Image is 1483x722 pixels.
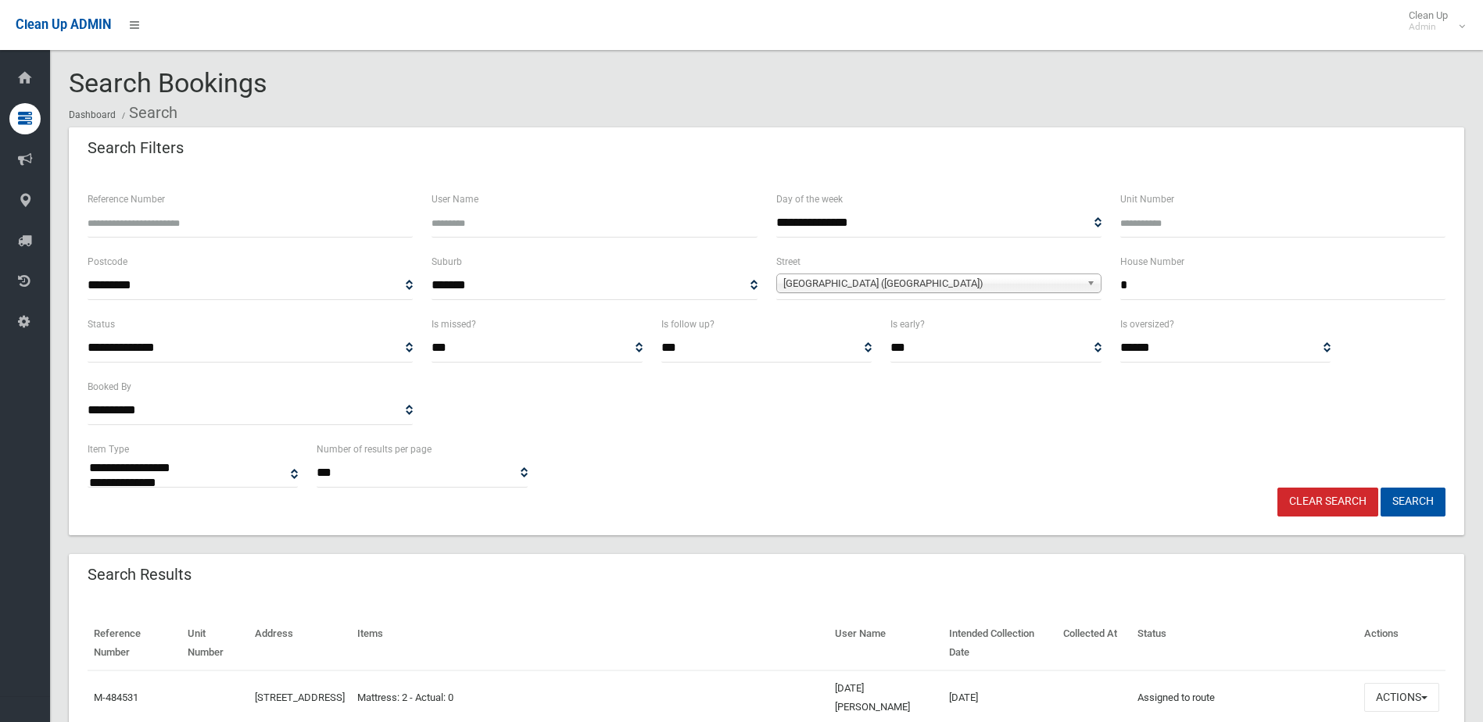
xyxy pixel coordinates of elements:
[776,253,801,270] label: Street
[1401,9,1463,33] span: Clean Up
[829,617,943,670] th: User Name
[255,692,345,703] a: [STREET_ADDRESS]
[94,692,138,703] a: M-484531
[88,441,129,458] label: Item Type
[943,617,1057,670] th: Intended Collection Date
[351,617,829,670] th: Items
[1120,253,1184,270] label: House Number
[783,274,1080,293] span: [GEOGRAPHIC_DATA] ([GEOGRAPHIC_DATA])
[1381,488,1445,516] button: Search
[1120,191,1174,208] label: Unit Number
[890,316,925,333] label: Is early?
[88,191,165,208] label: Reference Number
[88,378,131,395] label: Booked By
[88,253,127,270] label: Postcode
[249,617,351,670] th: Address
[1131,617,1358,670] th: Status
[69,109,116,120] a: Dashboard
[88,617,181,670] th: Reference Number
[16,17,111,32] span: Clean Up ADMIN
[1277,488,1378,516] a: Clear Search
[118,98,177,127] li: Search
[432,253,462,270] label: Suburb
[776,191,843,208] label: Day of the week
[1409,21,1448,33] small: Admin
[317,441,432,458] label: Number of results per page
[1057,617,1131,670] th: Collected At
[432,316,476,333] label: Is missed?
[1358,617,1445,670] th: Actions
[432,191,478,208] label: User Name
[1364,683,1439,712] button: Actions
[88,316,115,333] label: Status
[1120,316,1174,333] label: Is oversized?
[181,617,249,670] th: Unit Number
[69,133,202,163] header: Search Filters
[69,67,267,98] span: Search Bookings
[661,316,715,333] label: Is follow up?
[69,559,210,590] header: Search Results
